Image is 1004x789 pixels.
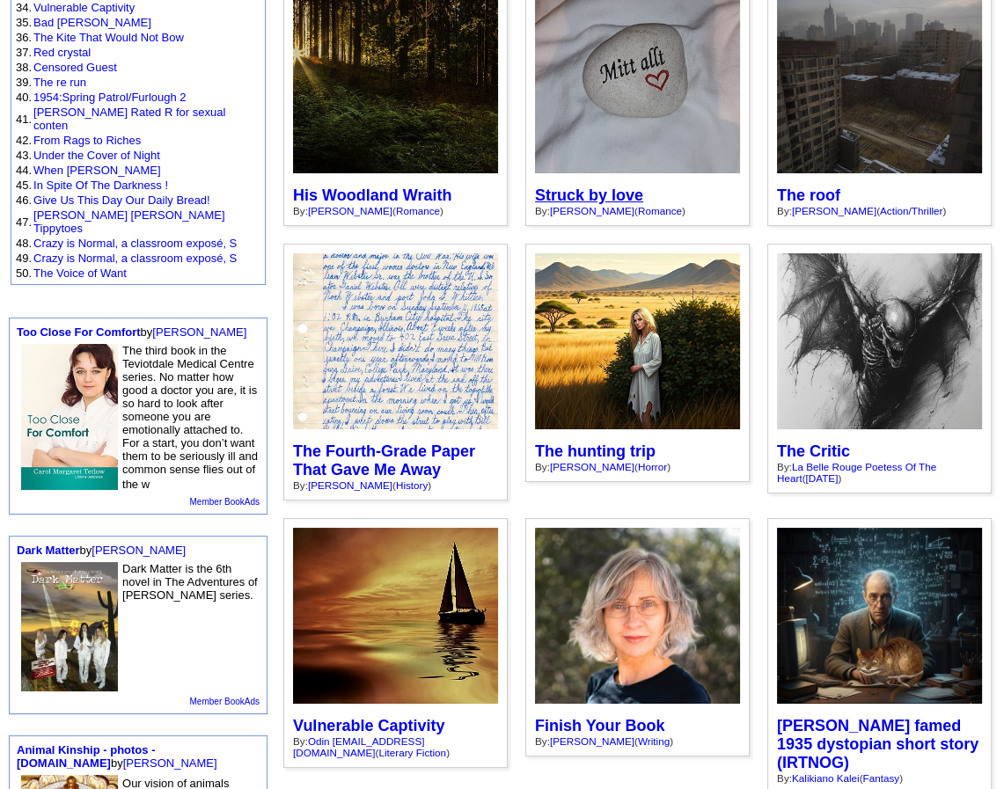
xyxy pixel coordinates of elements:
[92,544,186,557] a: [PERSON_NAME]
[16,216,32,229] font: 47.
[550,205,634,216] a: [PERSON_NAME]
[33,1,135,14] a: Vulnerable Captivity
[293,717,444,734] a: Vulnerable Captivity
[33,76,86,89] a: The re run
[16,76,32,89] font: 39.
[777,186,840,204] a: The roof
[33,252,237,265] a: Crazy is Normal, a classroom exposé, S
[16,1,32,14] font: 34.
[21,562,118,691] img: 12479.JPG
[777,442,850,460] a: The Critic
[792,772,860,784] a: Kalikiano Kalei
[16,113,32,126] font: 41.
[862,772,899,784] a: Fantasy
[33,46,91,59] a: Red crystal
[33,149,160,162] a: Under the Cover of Night
[880,205,942,216] a: Action/Thriller
[16,164,32,177] font: 44.
[33,164,161,177] a: When [PERSON_NAME]
[308,205,392,216] a: [PERSON_NAME]
[550,461,634,472] a: [PERSON_NAME]
[293,479,498,491] div: By: ( )
[293,205,498,216] div: By: ( )
[190,697,260,706] a: Member BookAds
[777,205,982,216] div: By: ( )
[638,735,670,747] a: Writing
[122,344,258,491] font: The third book in the Teviotdale Medical Centre series. No matter how good a doctor you are, it i...
[16,179,32,192] font: 45.
[33,208,224,235] a: [PERSON_NAME] [PERSON_NAME] Tippytoes
[535,442,656,460] a: The hunting trip
[33,91,186,104] a: 1954:Spring Patrol/Furlough 2
[806,472,839,484] a: [DATE]
[17,325,246,339] font: by
[638,461,667,472] a: Horror
[33,61,117,74] a: Censored Guest
[16,61,32,74] font: 38.
[33,16,151,29] a: Bad [PERSON_NAME]
[21,344,118,490] img: 70676.jpg
[33,179,168,192] a: In Spite Of The Darkness !
[16,194,32,207] font: 46.
[777,717,978,771] a: [PERSON_NAME] famed 1935 dystopian short story (IRTNOG)
[17,743,217,770] font: by
[33,194,210,207] a: Give Us This Day Our Daily Bread!
[17,743,155,770] a: Animal Kinship - photos - [DOMAIN_NAME]
[33,31,184,44] a: The Kite That Would Not Bow
[535,186,643,204] a: Struck by love
[396,205,440,216] a: Romance
[123,756,217,770] a: [PERSON_NAME]
[17,544,80,557] a: Dark Matter
[777,461,982,484] div: By: ( )
[396,479,428,491] a: History
[777,461,936,484] a: La Belle Rouge Poetess Of The Heart
[16,31,32,44] font: 36.
[33,134,141,147] a: From Rags to Riches
[777,772,982,784] div: By: ( )
[17,325,141,339] a: Too Close For Comfort
[16,149,32,162] font: 43.
[16,134,32,147] font: 42.
[535,205,740,216] div: By: ( )
[16,91,32,104] font: 40.
[33,267,127,280] a: The Voice of Want
[792,205,876,216] a: [PERSON_NAME]
[293,735,498,758] div: By: ( )
[535,717,664,734] a: Finish Your Book
[17,544,186,557] font: by
[638,205,682,216] a: Romance
[33,237,237,250] a: Crazy is Normal, a classroom exposé, S
[190,497,260,507] a: Member BookAds
[16,237,32,250] font: 48.
[293,735,424,758] a: Odin [EMAIL_ADDRESS][DOMAIN_NAME]
[308,479,392,491] a: [PERSON_NAME]
[16,267,32,280] font: 50.
[16,16,32,29] font: 35.
[293,442,475,479] a: The Fourth-Grade Paper That Gave Me Away
[535,735,740,747] div: By: ( )
[378,747,446,758] a: Literary Fiction
[152,325,246,339] a: [PERSON_NAME]
[122,562,258,602] font: Dark Matter is the 6th novel in The Adventures of [PERSON_NAME] series.
[293,186,451,204] a: His Woodland Wraith
[535,461,740,472] div: By: ( )
[550,735,634,747] a: [PERSON_NAME]
[16,46,32,59] font: 37.
[16,252,32,265] font: 49.
[33,106,225,132] a: [PERSON_NAME] Rated R for sexual conten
